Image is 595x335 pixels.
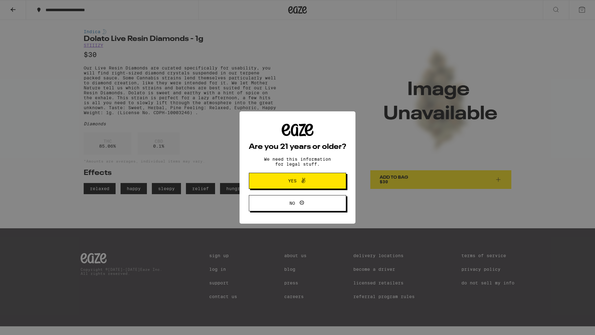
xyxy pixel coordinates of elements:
button: No [249,195,346,211]
button: Yes [249,173,346,189]
span: No [289,201,295,205]
h2: Are you 21 years or older? [249,143,346,151]
p: We need this information for legal stuff. [259,157,336,167]
span: Yes [288,179,297,183]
